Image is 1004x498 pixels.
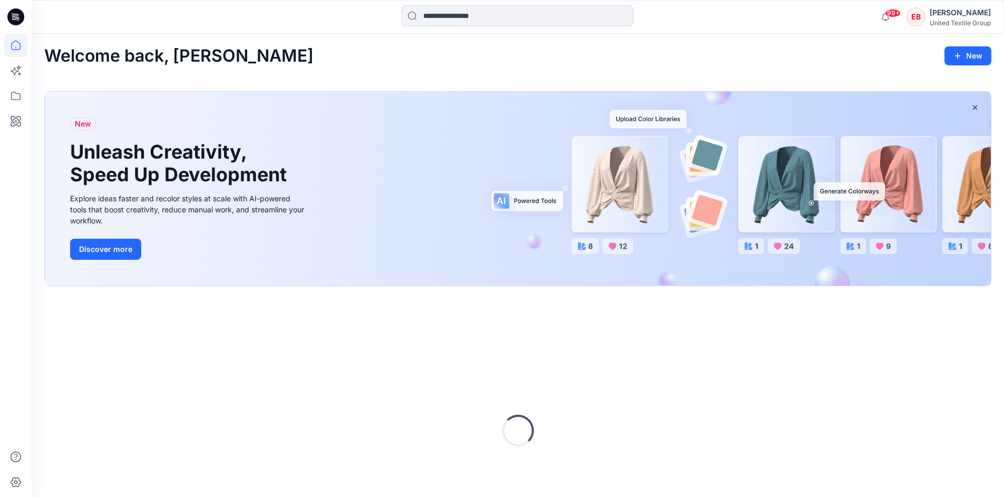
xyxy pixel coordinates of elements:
[930,6,991,19] div: [PERSON_NAME]
[75,118,91,130] span: New
[70,239,307,260] a: Discover more
[70,239,141,260] button: Discover more
[44,46,314,66] h2: Welcome back, [PERSON_NAME]
[70,193,307,226] div: Explore ideas faster and recolor styles at scale with AI-powered tools that boost creativity, red...
[930,19,991,27] div: United Textile Group
[906,7,925,26] div: EB
[944,46,991,65] button: New
[70,141,291,186] h1: Unleash Creativity, Speed Up Development
[885,9,901,17] span: 99+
